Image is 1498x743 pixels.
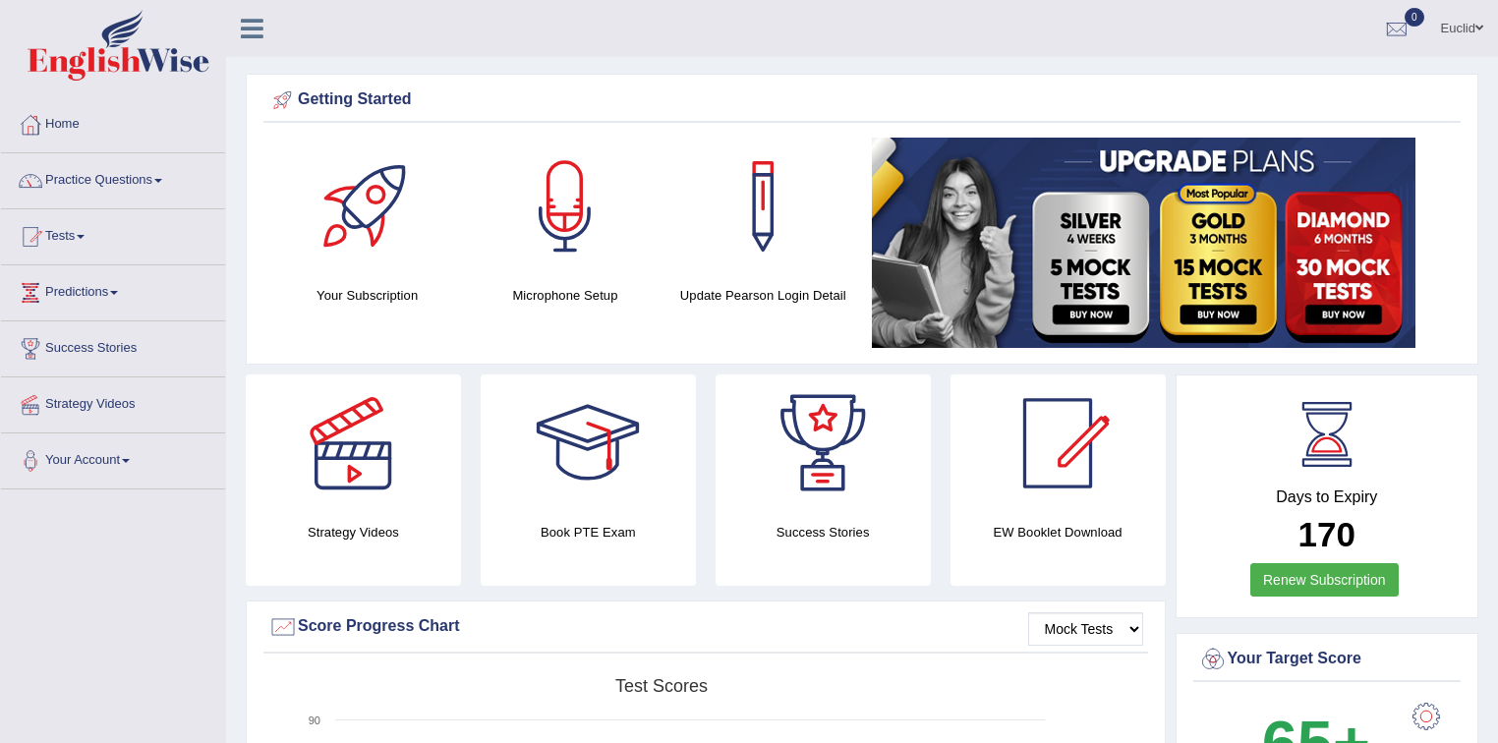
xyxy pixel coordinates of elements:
a: Success Stories [1,321,225,371]
a: Home [1,97,225,146]
a: Predictions [1,265,225,314]
h4: EW Booklet Download [951,522,1166,543]
tspan: Test scores [615,676,708,696]
a: Renew Subscription [1250,563,1399,597]
b: 170 [1298,515,1355,553]
h4: Update Pearson Login Detail [674,285,852,306]
h4: Days to Expiry [1198,488,1457,506]
a: Tests [1,209,225,258]
a: Practice Questions [1,153,225,202]
h4: Strategy Videos [246,522,461,543]
div: Getting Started [268,86,1456,115]
span: 0 [1405,8,1424,27]
a: Your Account [1,433,225,483]
h4: Your Subscription [278,285,456,306]
div: Score Progress Chart [268,612,1143,642]
a: Strategy Videos [1,377,225,427]
h4: Book PTE Exam [481,522,696,543]
text: 90 [309,714,320,726]
h4: Success Stories [716,522,931,543]
h4: Microphone Setup [476,285,654,306]
img: small5.jpg [872,138,1415,348]
div: Your Target Score [1198,645,1457,674]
